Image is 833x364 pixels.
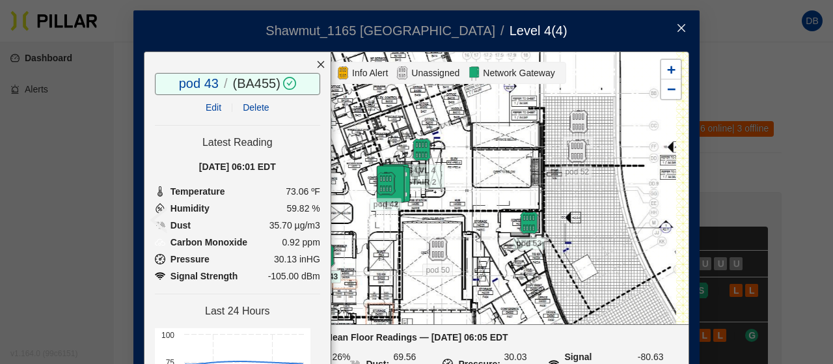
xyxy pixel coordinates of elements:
[480,66,557,80] span: Network Gateway
[410,138,433,161] img: pod-online.97050380.svg
[155,184,320,199] li: 73.06 ºF
[179,76,219,91] a: pod 43
[155,271,165,281] img: Pressure
[161,331,174,340] text: 100
[336,65,349,81] img: Alert
[426,238,450,261] img: pod-unassigned.895f376b.svg
[661,60,681,79] a: Zoom in
[667,61,676,77] span: +
[171,235,247,249] span: Carbon Monoxide
[467,65,480,81] img: Network Gateway
[415,238,461,261] div: pod 50
[663,10,700,47] button: Close
[171,218,191,232] span: Dust
[280,77,296,90] span: check-circle
[155,218,320,232] li: 35.70 µg/m3
[554,139,600,163] div: pod 52
[155,305,320,318] h4: Last 24 Hours
[155,235,320,249] li: 0.92 ppm
[676,23,687,33] span: close
[399,138,444,161] div: S LVL 4 STAIR 2
[155,160,320,174] div: [DATE] 06:01 EDT
[374,172,398,195] img: pod-online.97050380.svg
[266,23,495,38] span: Shawmut_1165 [GEOGRAPHIC_DATA]
[155,252,320,266] li: 30.13 inHG
[396,65,409,81] img: Unassigned
[422,264,453,277] span: pod 50
[206,102,221,113] a: Edit
[155,269,320,283] li: -105.00 dBm
[171,201,210,216] span: Humidity
[562,165,592,178] span: pod 52
[500,23,504,38] span: /
[556,110,601,133] div: pod 51
[171,252,210,266] span: Pressure
[370,198,402,211] span: pod 42
[409,66,462,80] span: Unassigned
[155,136,320,149] h4: Latest Reading
[363,172,409,195] div: pod 42
[232,76,280,91] span: ( BA455 )
[155,186,165,197] img: Temperature
[171,184,225,199] span: Temperature
[150,330,683,344] div: Mean Floor Readings — [DATE] 06:05 EDT
[316,60,325,69] span: close
[155,203,165,214] img: Humidity
[155,237,165,247] img: Carbon Monoxide
[563,136,594,149] span: pod 51
[399,164,444,189] span: S LVL 4 STAIR 2
[667,81,676,97] span: −
[567,110,590,133] img: pod-unassigned.895f376b.svg
[513,237,545,250] span: pod 53
[243,100,269,115] span: Delete
[369,163,415,209] img: Marker
[517,211,541,234] img: pod-online.97050380.svg
[349,66,390,80] span: Info Alert
[171,269,238,283] span: Signal Strength
[155,254,165,264] img: Pressure
[510,23,567,38] span: Level 4 ( 4 )
[224,76,228,91] span: /
[566,139,589,163] img: pod-unassigned.895f376b.svg
[144,204,175,236] span: left
[506,211,552,234] div: pod 53
[661,79,681,99] a: Zoom out
[155,201,320,216] li: 59.82 %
